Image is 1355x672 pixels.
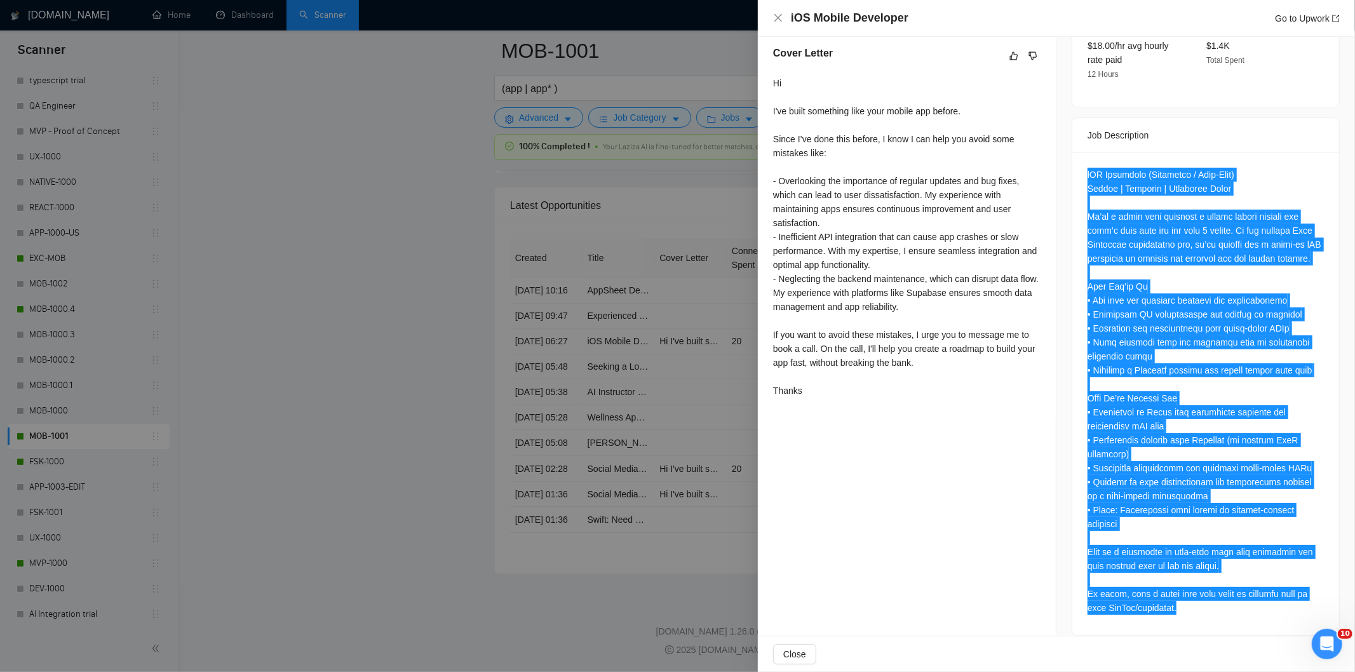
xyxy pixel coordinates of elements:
[773,644,816,664] button: Close
[1088,41,1169,65] span: $18.00/hr avg hourly rate paid
[783,647,806,661] span: Close
[1206,56,1244,65] span: Total Spent
[1275,13,1340,24] a: Go to Upworkexport
[791,10,908,26] h4: iOS Mobile Developer
[1025,48,1041,64] button: dislike
[1006,48,1021,64] button: like
[1338,629,1352,639] span: 10
[1332,15,1340,22] span: export
[773,13,783,23] span: close
[1312,629,1342,659] iframe: Intercom live chat
[1009,51,1018,61] span: like
[1088,70,1119,79] span: 12 Hours
[1028,51,1037,61] span: dislike
[1206,41,1230,51] span: $1.4K
[773,13,783,24] button: Close
[773,76,1041,398] div: Hi I've built something like your mobile app before. Since I’ve done this before, I know I can he...
[1088,118,1324,152] div: Job Description
[1088,168,1324,615] div: lOR Ipsumdolo (Sitametco / Adip-Elit) Seddoe | Temporin | Utlaboree Dolor Ma’al e admin veni quis...
[773,46,833,61] h5: Cover Letter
